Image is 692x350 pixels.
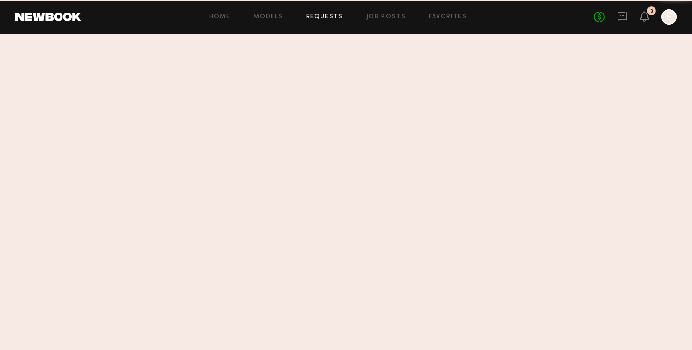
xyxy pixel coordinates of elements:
[650,9,653,14] div: 3
[429,14,467,20] a: Favorites
[253,14,283,20] a: Models
[306,14,343,20] a: Requests
[209,14,231,20] a: Home
[661,9,677,25] a: E
[366,14,406,20] a: Job Posts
